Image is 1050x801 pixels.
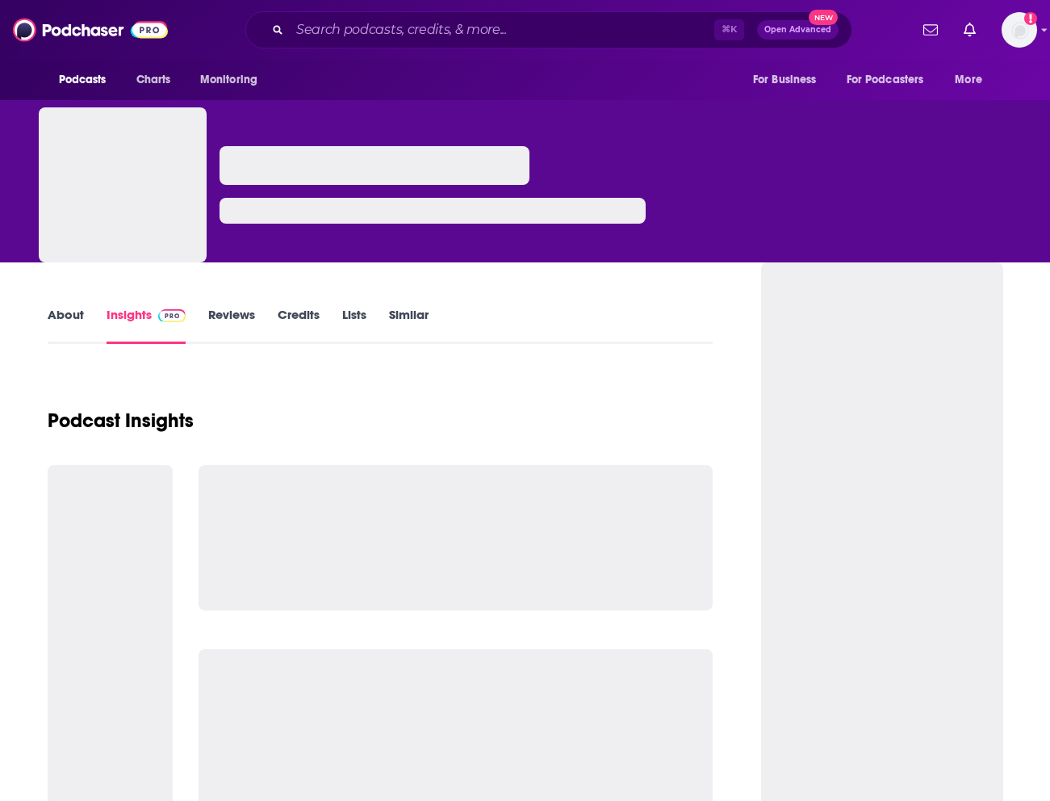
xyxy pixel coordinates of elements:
[1002,12,1037,48] button: Show profile menu
[48,409,194,433] h1: Podcast Insights
[764,26,831,34] span: Open Advanced
[278,307,320,344] a: Credits
[742,65,837,95] button: open menu
[836,65,948,95] button: open menu
[107,307,186,344] a: InsightsPodchaser Pro
[208,307,255,344] a: Reviews
[917,16,944,44] a: Show notifications dropdown
[13,15,168,45] img: Podchaser - Follow, Share and Rate Podcasts
[1002,12,1037,48] img: User Profile
[126,65,181,95] a: Charts
[943,65,1002,95] button: open menu
[389,307,429,344] a: Similar
[342,307,366,344] a: Lists
[245,11,852,48] div: Search podcasts, credits, & more...
[48,65,128,95] button: open menu
[753,69,817,91] span: For Business
[809,10,838,25] span: New
[1024,12,1037,25] svg: Add a profile image
[59,69,107,91] span: Podcasts
[189,65,278,95] button: open menu
[48,307,84,344] a: About
[136,69,171,91] span: Charts
[158,309,186,322] img: Podchaser Pro
[955,69,982,91] span: More
[847,69,924,91] span: For Podcasters
[200,69,257,91] span: Monitoring
[957,16,982,44] a: Show notifications dropdown
[757,20,839,40] button: Open AdvancedNew
[290,17,714,43] input: Search podcasts, credits, & more...
[1002,12,1037,48] span: Logged in as sophiak
[714,19,744,40] span: ⌘ K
